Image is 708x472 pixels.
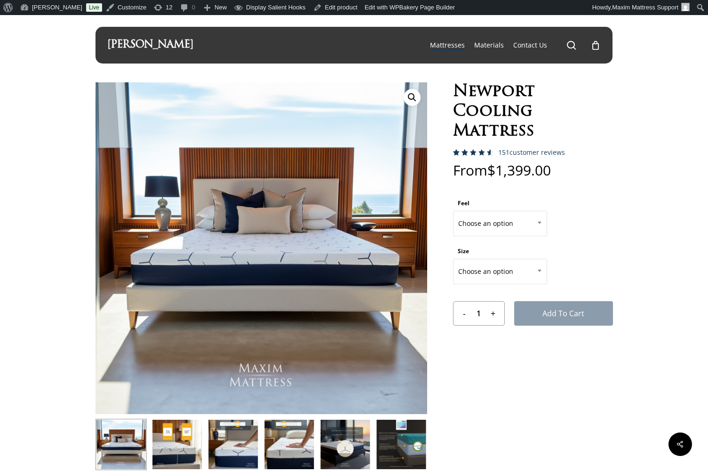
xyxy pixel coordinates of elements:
span: Choose an option [453,211,547,236]
span: Materials [474,40,504,49]
a: [PERSON_NAME] [107,40,193,50]
img: Newport Final Product Photos_0003_Group 18 [95,82,427,414]
input: + [488,302,504,325]
a: Mattresses [430,40,465,50]
span: Choose an option [453,262,547,281]
a: Live [86,3,102,12]
span: Contact Us [513,40,547,49]
a: Cart [590,40,601,50]
span: Choose an option [453,214,547,233]
input: - [453,302,470,325]
input: Product quantity [469,302,487,325]
button: Add to cart [514,301,613,326]
a: View full-screen image gallery [404,89,421,106]
a: Materials [474,40,504,50]
span: 151 [453,149,468,165]
span: Maxim Mattress Support [612,4,678,11]
label: Size [458,247,469,255]
span: Rated out of 5 based on customer ratings [453,149,491,195]
nav: Main Menu [425,27,601,64]
a: Contact Us [513,40,547,50]
a: 151customer reviews [498,149,565,156]
span: Mattresses [430,40,465,49]
bdi: 1,399.00 [487,160,551,180]
label: Feel [458,199,469,207]
span: Choose an option [453,259,547,284]
div: Rated 4.69 out of 5 [453,149,493,156]
h1: Newport Cooling Mattress [453,82,613,142]
p: From [453,163,613,196]
span: $ [487,160,495,180]
span: 151 [498,148,509,157]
